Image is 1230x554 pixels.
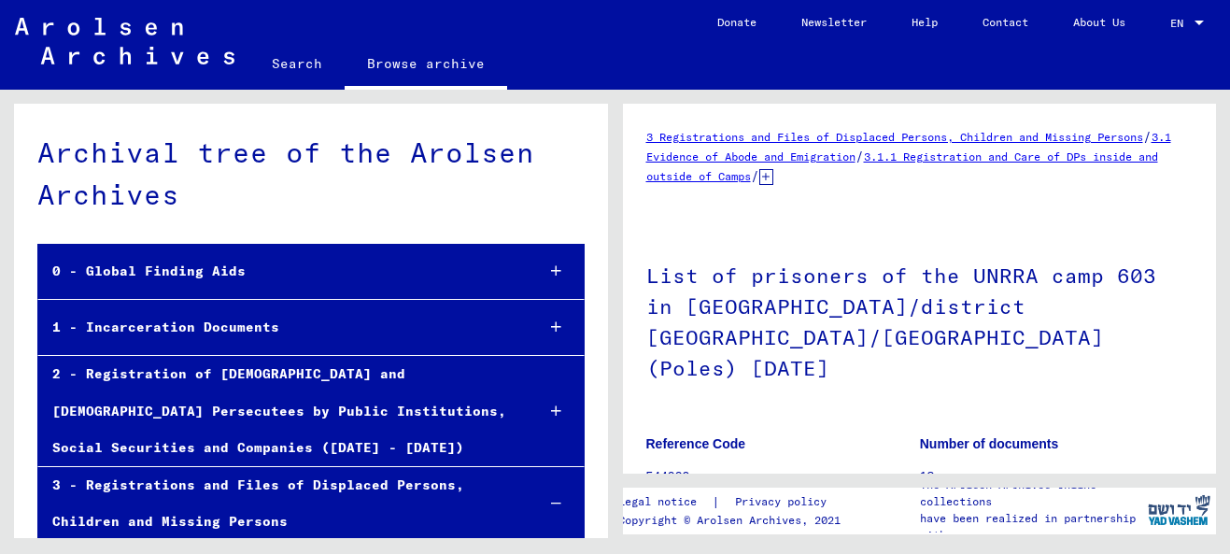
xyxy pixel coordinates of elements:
[38,356,520,466] div: 2 - Registration of [DEMOGRAPHIC_DATA] and [DEMOGRAPHIC_DATA] Persecutees by Public Institutions,...
[646,233,1194,407] h1: List of prisoners of the UNRRA camp 603 in [GEOGRAPHIC_DATA]/district [GEOGRAPHIC_DATA]/[GEOGRAPH...
[646,436,746,451] b: Reference Code
[720,492,849,512] a: Privacy policy
[646,467,919,487] p: 544000
[618,492,849,512] div: |
[920,476,1141,510] p: The Arolsen Archives online collections
[38,309,520,346] div: 1 - Incarceration Documents
[618,492,712,512] a: Legal notice
[1170,17,1191,30] span: EN
[38,467,520,540] div: 3 - Registrations and Files of Displaced Persons, Children and Missing Persons
[646,149,1158,183] a: 3.1.1 Registration and Care of DPs inside and outside of Camps
[920,467,1193,487] p: 18
[345,41,507,90] a: Browse archive
[37,132,585,216] div: Archival tree of the Arolsen Archives
[618,512,849,529] p: Copyright © Arolsen Archives, 2021
[920,510,1141,544] p: have been realized in partnership with
[751,167,759,184] span: /
[855,148,864,164] span: /
[38,253,520,290] div: 0 - Global Finding Aids
[1143,128,1152,145] span: /
[249,41,345,86] a: Search
[1144,487,1214,533] img: yv_logo.png
[920,436,1059,451] b: Number of documents
[15,18,234,64] img: Arolsen_neg.svg
[646,130,1143,144] a: 3 Registrations and Files of Displaced Persons, Children and Missing Persons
